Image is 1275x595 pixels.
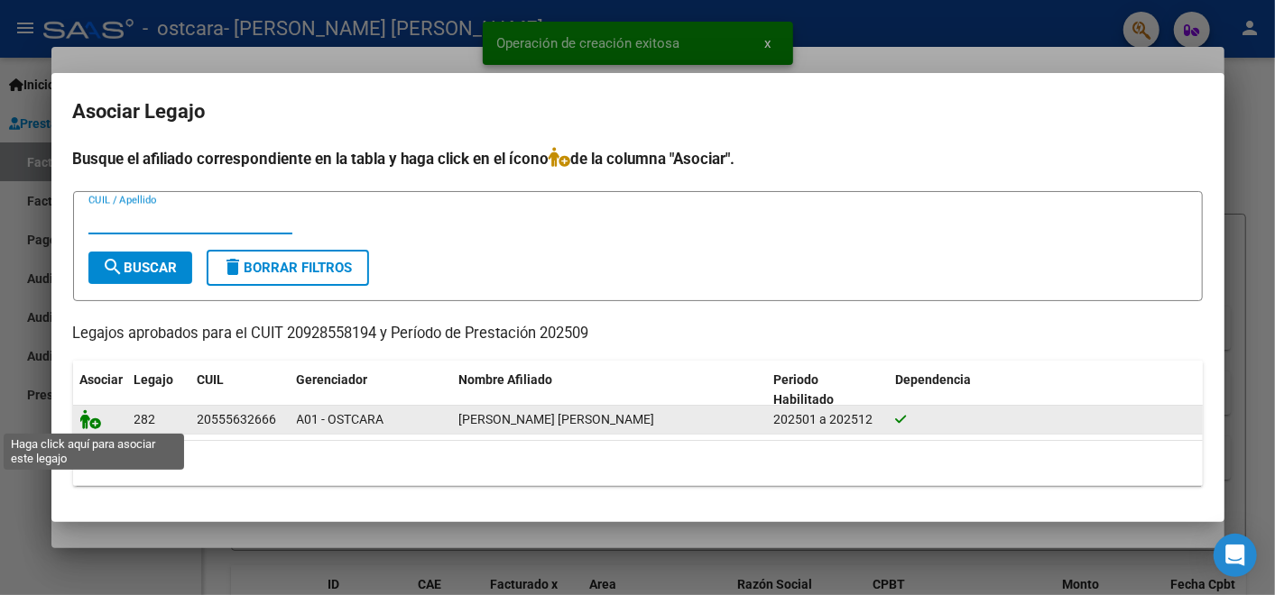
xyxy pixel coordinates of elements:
span: BRITO VALENTIN EZEQUIEL [459,412,655,426]
span: Nombre Afiliado [459,372,553,387]
div: 20555632666 [198,409,277,430]
div: Open Intercom Messenger [1214,534,1257,577]
span: Dependencia [895,372,971,387]
span: CUIL [198,372,225,387]
span: Borrar Filtros [223,260,353,276]
div: 202501 a 202512 [773,409,881,430]
span: Buscar [103,260,178,276]
span: Asociar [80,372,124,387]
datatable-header-cell: Periodo Habilitado [766,361,888,420]
h4: Busque el afiliado correspondiente en la tabla y haga click en el ícono de la columna "Asociar". [73,147,1203,170]
button: Buscar [88,252,192,284]
h2: Asociar Legajo [73,95,1203,129]
datatable-header-cell: Nombre Afiliado [452,361,767,420]
span: Legajo [134,372,174,387]
datatable-header-cell: Legajo [127,361,190,420]
datatable-header-cell: Dependencia [888,361,1203,420]
datatable-header-cell: Asociar [73,361,127,420]
span: Periodo Habilitado [773,372,834,407]
div: 1 registros [73,441,1203,486]
span: Gerenciador [297,372,368,387]
mat-icon: search [103,256,125,278]
button: Borrar Filtros [207,250,369,286]
span: 282 [134,412,156,426]
span: A01 - OSTCARA [297,412,384,426]
p: Legajos aprobados para el CUIT 20928558194 y Período de Prestación 202509 [73,323,1203,345]
datatable-header-cell: CUIL [190,361,290,420]
mat-icon: delete [223,256,245,278]
datatable-header-cell: Gerenciador [290,361,452,420]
